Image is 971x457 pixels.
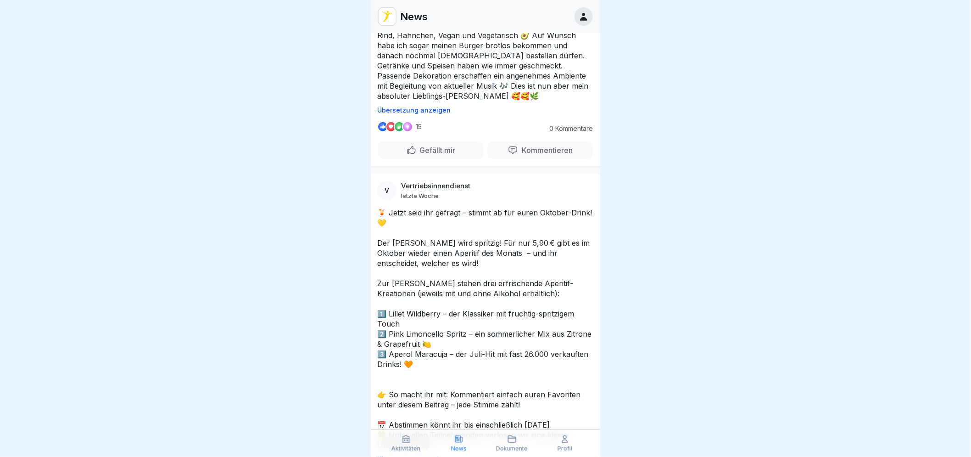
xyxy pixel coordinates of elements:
p: News [400,11,428,23]
p: 🍹 Jetzt seid ihr gefragt – stimmt ab für euren Oktober-Drink! 💛 Der [PERSON_NAME] wird spritzig! ... [377,208,594,450]
p: 15 [416,123,422,130]
p: letzte Woche [401,192,439,199]
div: V [377,181,396,200]
p: Profil [558,446,572,452]
p: Aktivitäten [391,446,420,452]
p: Gefällt mir [416,146,456,155]
p: Kommentieren [518,146,573,155]
img: vd4jgc378hxa8p7qw0fvrl7x.png [379,8,396,25]
p: News [451,446,467,452]
p: Vertriebsinnendienst [401,182,470,190]
p: Dokumente [496,446,528,452]
p: 0 Kommentare [542,125,593,132]
p: Übersetzung anzeigen [377,107,594,114]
